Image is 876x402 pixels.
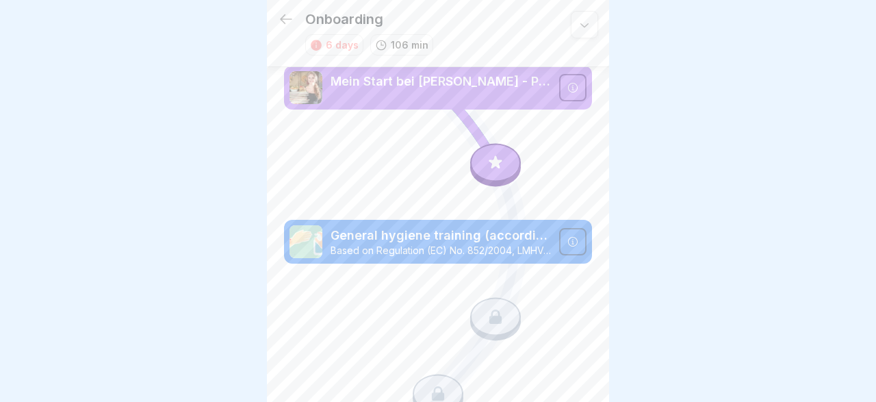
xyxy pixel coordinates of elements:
p: Mein Start bei [PERSON_NAME] - Personalfragebogen [331,73,551,90]
p: Based on Regulation (EC) No. 852/2004, LMHV, DIN10514 and IFSG. Annual repetition recommended. Th... [331,244,551,257]
p: 106 min [391,38,428,52]
img: aaay8cu0h1hwaqqp9269xjan.png [289,71,322,104]
div: 6 days [326,38,359,52]
p: Onboarding [305,11,383,27]
p: General hygiene training (according to LHMV §4) [331,227,551,244]
img: gxsnf7ygjsfsmxd96jxi4ufn.png [289,225,322,258]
